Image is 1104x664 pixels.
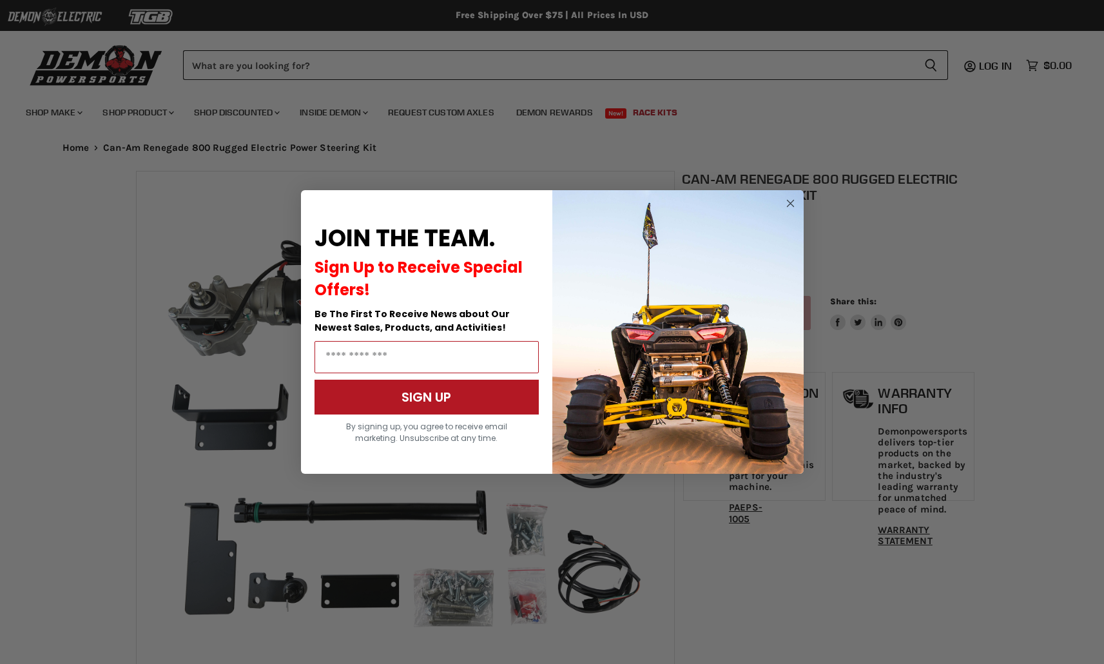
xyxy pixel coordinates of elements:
button: SIGN UP [315,380,539,415]
span: Be The First To Receive News about Our Newest Sales, Products, and Activities! [315,308,510,334]
span: JOIN THE TEAM. [315,222,495,255]
img: a9095488-b6e7-41ba-879d-588abfab540b.jpeg [552,190,804,474]
button: Close dialog [782,195,799,211]
input: Email Address [315,341,539,373]
span: By signing up, you agree to receive email marketing. Unsubscribe at any time. [346,421,507,444]
span: Sign Up to Receive Special Offers! [315,257,523,300]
